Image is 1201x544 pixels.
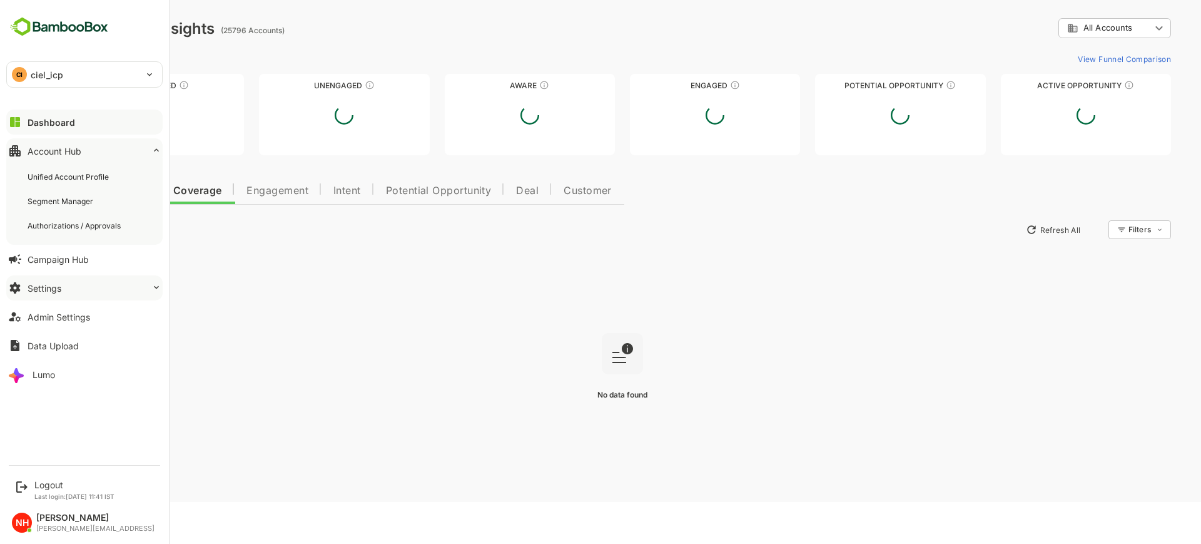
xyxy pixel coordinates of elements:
[1085,225,1107,234] div: Filters
[6,304,163,329] button: Admin Settings
[28,254,89,265] div: Campaign Hub
[28,172,111,182] div: Unified Account Profile
[686,80,696,90] div: These accounts are warm, further nurturing would qualify them to MQAs
[28,220,123,231] div: Authorizations / Approvals
[1029,49,1127,69] button: View Funnel Comparison
[28,196,96,207] div: Segment Manager
[6,362,163,387] button: Lumo
[472,186,495,196] span: Deal
[36,525,155,533] div: [PERSON_NAME][EMAIL_ADDRESS]
[902,80,912,90] div: These accounts are MQAs and can be passed on to Inside Sales
[771,81,941,90] div: Potential Opportunity
[30,218,121,241] button: New Insights
[976,220,1042,240] button: Refresh All
[586,81,756,90] div: Engaged
[177,26,245,35] ag: (25796 Accounts)
[12,513,32,533] div: NH
[1080,80,1090,90] div: These accounts have open opportunities which might be at any of the Sales Stages
[290,186,317,196] span: Intent
[6,247,163,272] button: Campaign Hub
[1040,23,1088,33] span: All Accounts
[321,80,331,90] div: These accounts have not shown enough engagement and need nurturing
[34,480,114,490] div: Logout
[36,513,155,523] div: [PERSON_NAME]
[28,283,61,294] div: Settings
[28,312,90,322] div: Admin Settings
[215,81,385,90] div: Unengaged
[43,186,178,196] span: Data Quality and Coverage
[1015,16,1127,41] div: All Accounts
[957,81,1127,90] div: Active Opportunity
[203,186,265,196] span: Engagement
[28,146,81,157] div: Account Hub
[28,117,75,128] div: Dashboard
[495,80,505,90] div: These accounts have just entered the buying cycle and need further nurturing
[30,81,200,90] div: Unreached
[1083,218,1127,241] div: Filters
[28,341,79,351] div: Data Upload
[342,186,448,196] span: Potential Opportunity
[554,390,604,399] span: No data found
[7,62,162,87] div: CIciel_icp
[12,67,27,82] div: CI
[33,369,55,380] div: Lumo
[135,80,145,90] div: These accounts have not been engaged with for a defined time period
[6,110,163,135] button: Dashboard
[6,333,163,358] button: Data Upload
[30,19,171,38] div: Dashboard Insights
[34,493,114,500] p: Last login: [DATE] 11:41 IST
[401,81,571,90] div: Aware
[1023,23,1107,34] div: All Accounts
[6,275,163,300] button: Settings
[520,186,568,196] span: Customer
[6,15,112,39] img: BambooboxFullLogoMark.5f36c76dfaba33ec1ec1367b70bb1252.svg
[31,68,63,81] p: ciel_icp
[6,138,163,163] button: Account Hub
